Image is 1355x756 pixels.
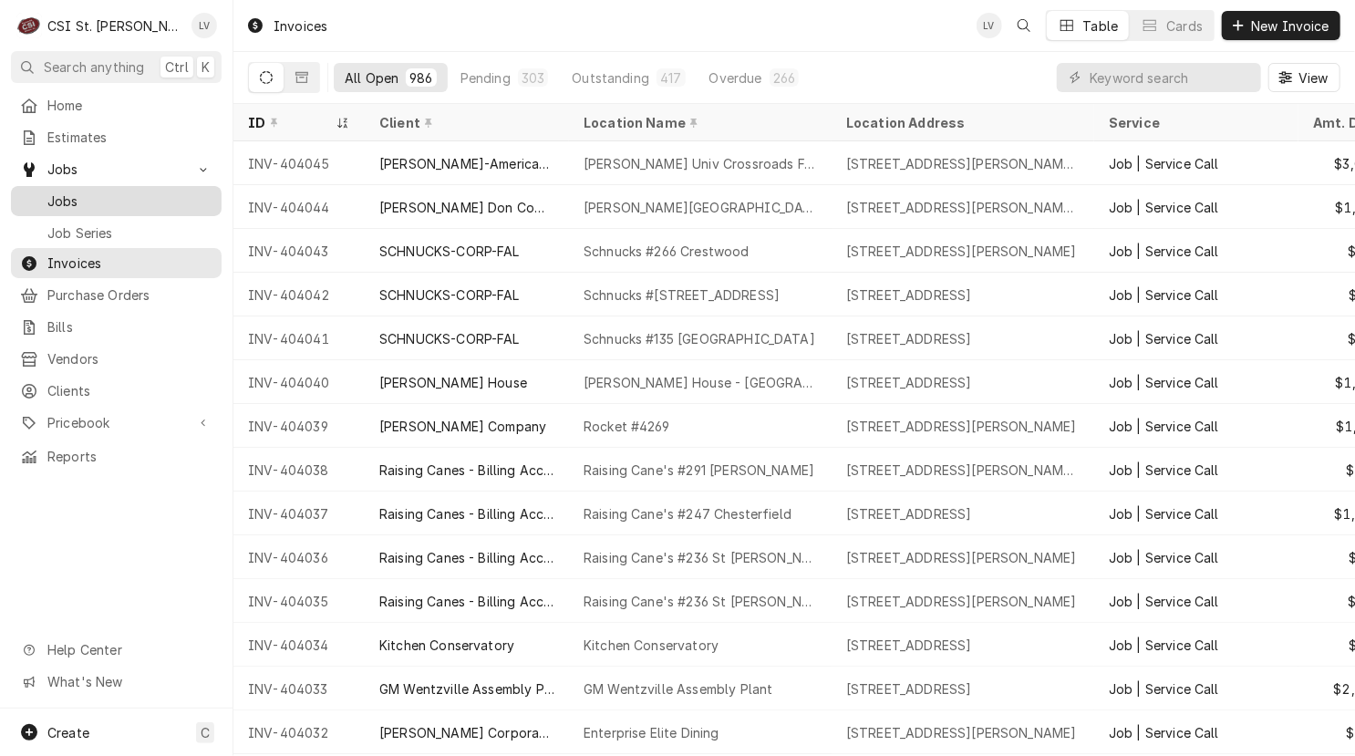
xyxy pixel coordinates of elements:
div: [STREET_ADDRESS][PERSON_NAME][PERSON_NAME][PERSON_NAME] [846,154,1080,173]
div: [PERSON_NAME][GEOGRAPHIC_DATA] [584,198,817,217]
div: 986 [409,68,432,88]
div: Job | Service Call [1109,285,1219,305]
div: Raising Cane's #291 [PERSON_NAME] [584,461,814,480]
div: SCHNUCKS-CORP-FAL [379,285,520,305]
div: LV [977,13,1002,38]
div: INV-404043 [233,229,365,273]
div: Schnucks #135 [GEOGRAPHIC_DATA] [584,329,815,348]
div: Raising Canes - Billing Account [379,592,554,611]
a: Purchase Orders [11,280,222,310]
a: Go to Jobs [11,154,222,184]
div: INV-404037 [233,492,365,535]
div: Location Address [846,113,1076,132]
div: All Open [345,68,398,88]
div: INV-404036 [233,535,365,579]
div: C [16,13,42,38]
div: [STREET_ADDRESS][PERSON_NAME] [846,592,1077,611]
div: Pending [460,68,511,88]
div: [STREET_ADDRESS][PERSON_NAME] [846,242,1077,261]
div: [PERSON_NAME] Company [379,417,546,436]
div: Job | Service Call [1109,373,1219,392]
a: Go to Help Center [11,635,222,665]
div: Job | Service Call [1109,461,1219,480]
div: [PERSON_NAME] Univ Crossroads Food Court [584,154,817,173]
span: Home [47,96,212,115]
span: Pricebook [47,413,185,432]
a: Reports [11,441,222,471]
div: INV-404041 [233,316,365,360]
div: [STREET_ADDRESS][PERSON_NAME] [846,548,1077,567]
div: LV [191,13,217,38]
div: Raising Cane's #236 St [PERSON_NAME] [584,548,817,567]
input: Keyword search [1090,63,1252,92]
div: [STREET_ADDRESS] [846,636,972,655]
div: Job | Service Call [1109,242,1219,261]
div: Raising Canes - Billing Account [379,461,554,480]
span: Reports [47,447,212,466]
span: Jobs [47,160,185,179]
a: Home [11,90,222,120]
div: SCHNUCKS-CORP-FAL [379,329,520,348]
div: INV-404044 [233,185,365,229]
div: Enterprise Elite Dining [584,723,719,742]
span: Invoices [47,254,212,273]
div: [STREET_ADDRESS][PERSON_NAME] [846,723,1077,742]
span: View [1295,68,1332,88]
span: C [201,723,210,742]
div: Lisa Vestal's Avatar [977,13,1002,38]
span: Purchase Orders [47,285,212,305]
div: INV-404034 [233,623,365,667]
span: K [202,57,210,77]
span: Clients [47,381,212,400]
div: Schnucks #[STREET_ADDRESS] [584,285,780,305]
a: Invoices [11,248,222,278]
a: Go to Pricebook [11,408,222,438]
div: 303 [522,68,544,88]
div: CSI St. [PERSON_NAME] [47,16,181,36]
a: Job Series [11,218,222,248]
div: [PERSON_NAME]-American Dining Creations [379,154,554,173]
div: [PERSON_NAME] House - [GEOGRAPHIC_DATA] [584,373,817,392]
div: [STREET_ADDRESS] [846,679,972,699]
span: Search anything [44,57,144,77]
div: [STREET_ADDRESS][PERSON_NAME][PERSON_NAME] [846,198,1080,217]
div: [STREET_ADDRESS] [846,504,972,523]
span: Bills [47,317,212,337]
div: INV-404038 [233,448,365,492]
a: Go to What's New [11,667,222,697]
div: Outstanding [572,68,649,88]
div: [STREET_ADDRESS] [846,329,972,348]
div: Cards [1166,16,1203,36]
div: ID [248,113,332,132]
div: Overdue [709,68,762,88]
a: Vendors [11,344,222,374]
button: Open search [1009,11,1039,40]
a: Jobs [11,186,222,216]
div: INV-404032 [233,710,365,754]
div: Job | Service Call [1109,504,1219,523]
span: Ctrl [165,57,189,77]
div: INV-404045 [233,141,365,185]
div: Client [379,113,551,132]
div: Job | Service Call [1109,679,1219,699]
button: Search anythingCtrlK [11,51,222,83]
div: Raising Canes - Billing Account [379,504,554,523]
span: What's New [47,672,211,691]
div: Job | Service Call [1109,417,1219,436]
div: [STREET_ADDRESS] [846,373,972,392]
span: Create [47,725,89,740]
span: Jobs [47,192,212,211]
div: Job | Service Call [1109,154,1219,173]
div: Kitchen Conservatory [584,636,719,655]
div: Table [1083,16,1119,36]
div: [PERSON_NAME] House [379,373,527,392]
div: Lisa Vestal's Avatar [191,13,217,38]
div: Job | Service Call [1109,548,1219,567]
div: Kitchen Conservatory [379,636,514,655]
div: INV-404035 [233,579,365,623]
a: Estimates [11,122,222,152]
div: Schnucks #266 Crestwood [584,242,750,261]
span: Help Center [47,640,211,659]
div: Job | Service Call [1109,592,1219,611]
div: Raising Cane's #247 Chesterfield [584,504,791,523]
